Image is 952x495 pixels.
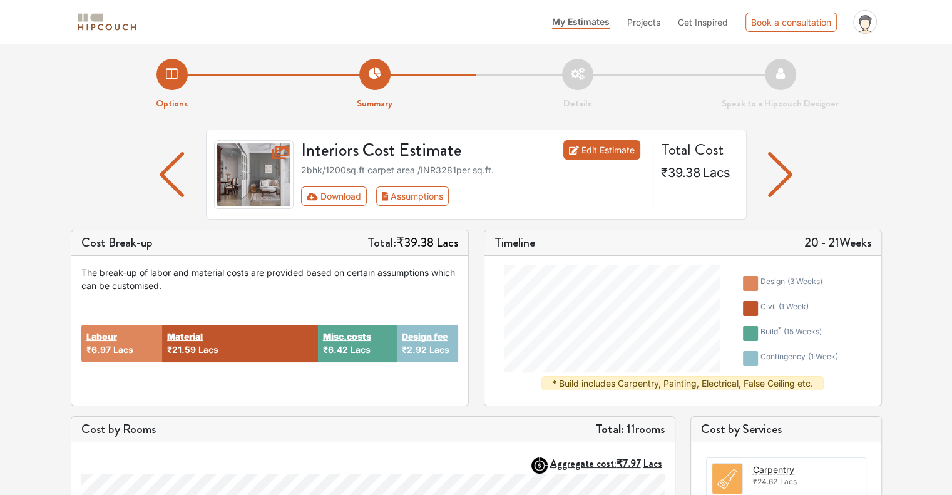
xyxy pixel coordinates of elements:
[301,186,367,206] button: Download
[787,277,822,286] span: ( 3 weeks )
[301,186,459,206] div: First group
[76,11,138,33] img: logo-horizontal.svg
[541,376,824,390] div: * Build includes Carpentry, Painting, Electrical, False Ceiling etc.
[214,140,294,209] img: gallery
[745,13,837,32] div: Book a consultation
[596,420,624,438] strong: Total:
[563,96,591,110] strong: Details
[81,266,458,292] div: The break-up of labor and material costs are provided based on certain assumptions which can be c...
[550,456,662,471] strong: Aggregate cost:
[627,17,660,28] span: Projects
[804,235,871,250] h5: 20 - 21 Weeks
[396,233,434,252] span: ₹39.38
[301,186,645,206] div: Toolbar with button groups
[376,186,449,206] button: Assumptions
[753,477,777,486] span: ₹24.62
[323,344,348,355] span: ₹6.42
[531,457,548,474] img: AggregateIcon
[596,422,665,437] h5: 11 rooms
[160,152,184,197] img: arrow left
[113,344,133,355] span: Lacs
[712,464,742,494] img: room.svg
[167,344,196,355] span: ₹21.59
[402,344,427,355] span: ₹2.92
[760,351,838,366] div: contingency
[722,96,839,110] strong: Speak to a Hipcouch Designer
[167,330,203,343] button: Material
[156,96,188,110] strong: Options
[81,422,156,437] h5: Cost by Rooms
[294,140,533,161] h3: Interiors Cost Estimate
[703,165,730,180] span: Lacs
[76,8,138,36] span: logo-horizontal.svg
[779,302,809,311] span: ( 1 week )
[367,235,458,250] h5: Total:
[643,456,662,471] span: Lacs
[323,330,371,343] button: Misc.costs
[436,233,458,252] span: Lacs
[198,344,218,355] span: Lacs
[563,140,640,160] a: Edit Estimate
[351,344,371,355] span: Lacs
[760,301,809,316] div: civil
[357,96,392,110] strong: Summary
[780,477,797,486] span: Lacs
[760,276,822,291] div: design
[768,152,792,197] img: arrow left
[86,330,117,343] button: Labour
[301,163,645,176] div: 2bhk / 1200 sq.ft carpet area /INR 3281 per sq.ft.
[784,327,822,336] span: ( 15 weeks )
[701,422,871,437] h5: Cost by Services
[760,326,822,341] div: build
[808,352,838,361] span: ( 1 week )
[429,344,449,355] span: Lacs
[678,17,728,28] span: Get Inspired
[617,456,641,471] span: ₹7.97
[550,457,665,469] button: Aggregate cost:₹7.97Lacs
[753,463,794,476] button: Carpentry
[81,235,153,250] h5: Cost Break-up
[402,330,448,343] button: Design fee
[86,344,111,355] span: ₹6.97
[661,140,736,159] h4: Total Cost
[661,165,700,180] span: ₹39.38
[552,16,610,27] span: My Estimates
[494,235,535,250] h5: Timeline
